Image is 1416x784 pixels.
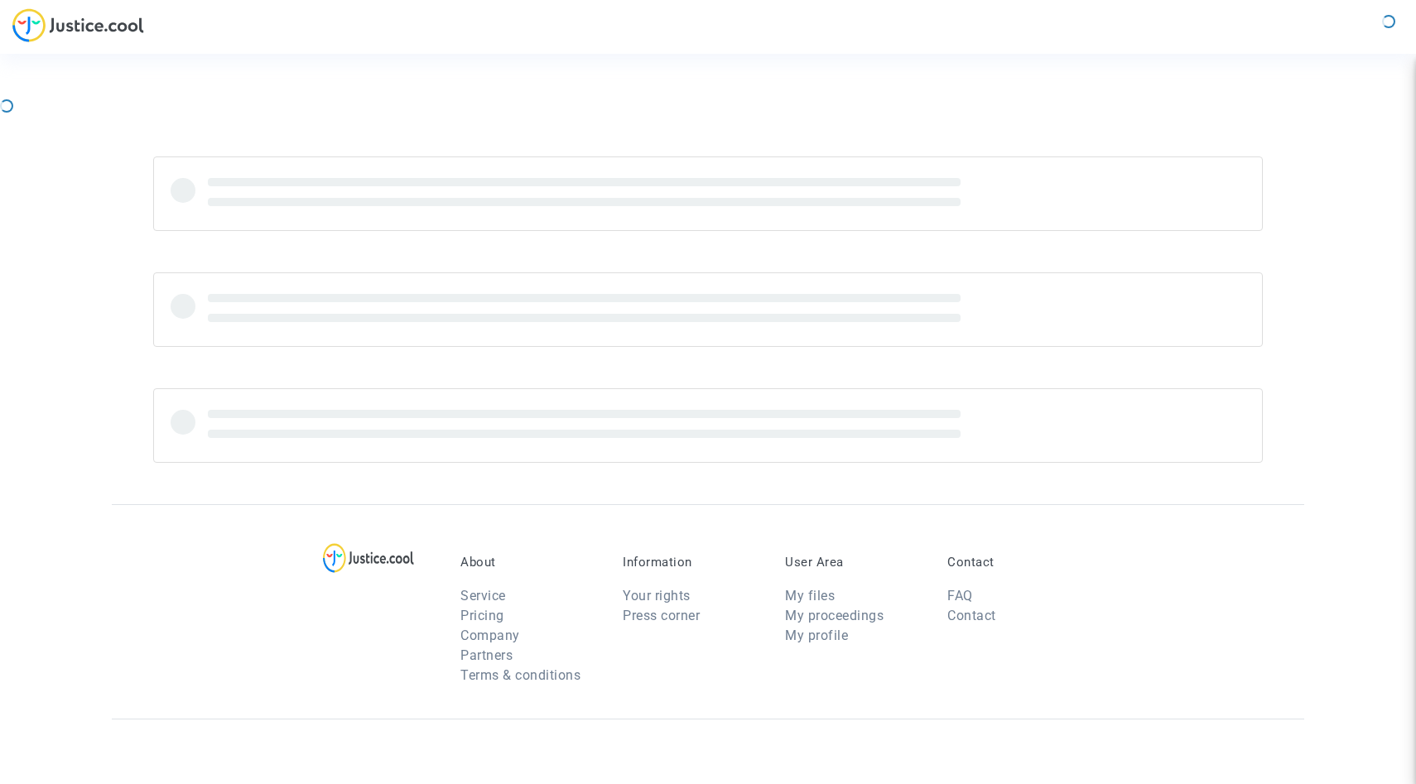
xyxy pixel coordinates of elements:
[460,608,504,623] a: Pricing
[785,608,884,623] a: My proceedings
[947,588,973,604] a: FAQ
[460,647,513,663] a: Partners
[623,555,760,570] p: Information
[12,8,144,42] img: jc-logo.svg
[460,555,598,570] p: About
[323,543,415,573] img: logo-lg.svg
[947,608,996,623] a: Contact
[623,588,691,604] a: Your rights
[460,628,520,643] a: Company
[460,588,506,604] a: Service
[947,555,1085,570] p: Contact
[785,628,848,643] a: My profile
[460,667,580,683] a: Terms & conditions
[623,608,700,623] a: Press corner
[785,555,922,570] p: User Area
[785,588,835,604] a: My files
